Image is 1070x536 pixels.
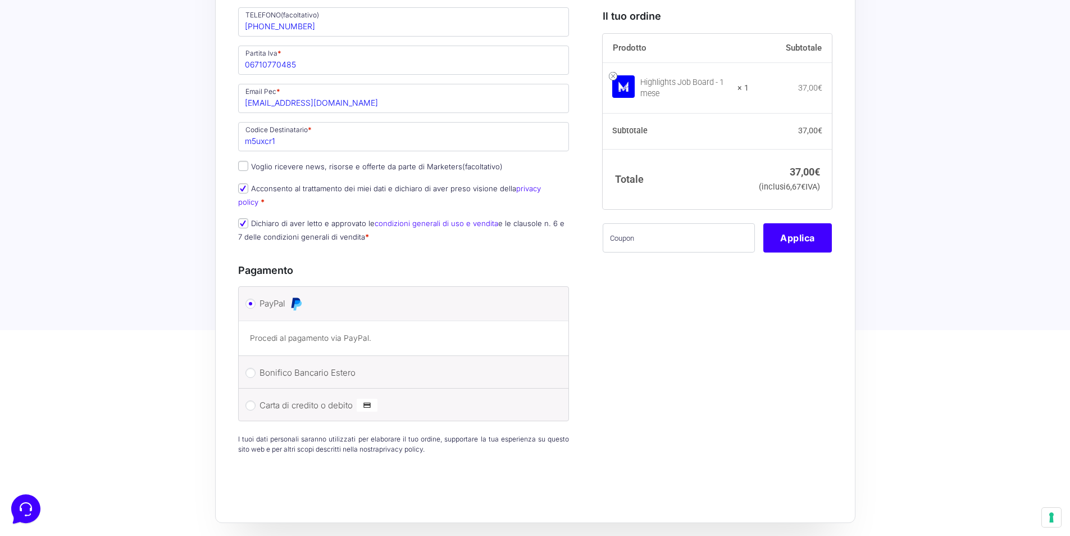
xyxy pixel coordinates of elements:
span: Le tue conversazioni [18,45,95,54]
iframe: Customerly Messenger Launcher [9,492,43,526]
button: Inizia una conversazione [18,94,207,117]
bdi: 37,00 [790,165,820,177]
label: Bonifico Bancario Estero [259,364,544,381]
input: Cerca un articolo... [25,164,184,175]
p: Messaggi [97,377,128,387]
p: Home [34,377,53,387]
th: Subtotale [749,34,832,63]
div: Highlights Job Board - 1 mese [640,76,730,99]
input: Inserisci soltanto il numero di Partita IVA senza prefisso IT * [238,46,570,75]
a: condizioni generali di uso e vendita [375,219,498,228]
img: dark [18,63,40,85]
a: privacy policy [238,184,541,206]
span: € [818,126,822,135]
span: € [801,182,805,192]
input: Voglio ricevere news, risorse e offerte da parte di Marketers(facoltativo) [238,161,248,171]
button: Home [9,361,78,387]
input: Email Pec * [238,84,570,113]
label: PayPal [259,295,544,312]
small: (inclusi IVA) [759,182,820,192]
th: Totale [603,149,749,209]
h2: Ciao da Marketers 👋 [9,9,189,27]
h3: Pagamento [238,263,570,278]
a: Apri Centro Assistenza [120,139,207,148]
img: dark [54,63,76,85]
th: Prodotto [603,34,749,63]
span: € [818,83,822,92]
strong: × 1 [737,82,749,93]
img: Highlights Job Board - 1 mese [612,75,635,97]
label: Carta di credito o debito [259,397,544,414]
span: Trova una risposta [18,139,88,148]
iframe: PayPal [238,465,570,496]
label: Dichiaro di aver letto e approvato le e le clausole n. 6 e 7 delle condizioni generali di vendita [238,219,564,241]
input: Codice Destinatario * [238,122,570,151]
button: Messaggi [78,361,147,387]
bdi: 37,00 [798,126,822,135]
img: PayPal [289,297,303,310]
button: Applica [763,223,832,253]
input: Acconsento al trattamento dei miei dati e dichiaro di aver preso visione dellaprivacy policy [238,183,248,193]
p: Procedi al pagamento via PayPal. [250,332,558,344]
a: privacy policy [379,445,423,453]
img: Carta di credito o debito [357,399,377,412]
label: Acconsento al trattamento dei miei dati e dichiaro di aver preso visione della [238,184,541,206]
button: Le tue preferenze relative al consenso per le tecnologie di tracciamento [1042,508,1061,527]
button: Aiuto [147,361,216,387]
p: I tuoi dati personali saranno utilizzati per elaborare il tuo ordine, supportare la tua esperienz... [238,434,570,454]
img: dark [36,63,58,85]
span: € [814,165,820,177]
input: Dichiaro di aver letto e approvato lecondizioni generali di uso e venditae le clausole n. 6 e 7 d... [238,218,248,228]
span: 6,67 [786,182,805,192]
input: Coupon [603,223,755,253]
span: (facoltativo) [462,162,503,171]
label: Voglio ricevere news, risorse e offerte da parte di Marketers [238,162,503,171]
input: TELEFONO [238,7,570,37]
h3: Il tuo ordine [603,8,832,24]
span: Inizia una conversazione [73,101,166,110]
p: Aiuto [173,377,189,387]
th: Subtotale [603,113,749,149]
bdi: 37,00 [798,83,822,92]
